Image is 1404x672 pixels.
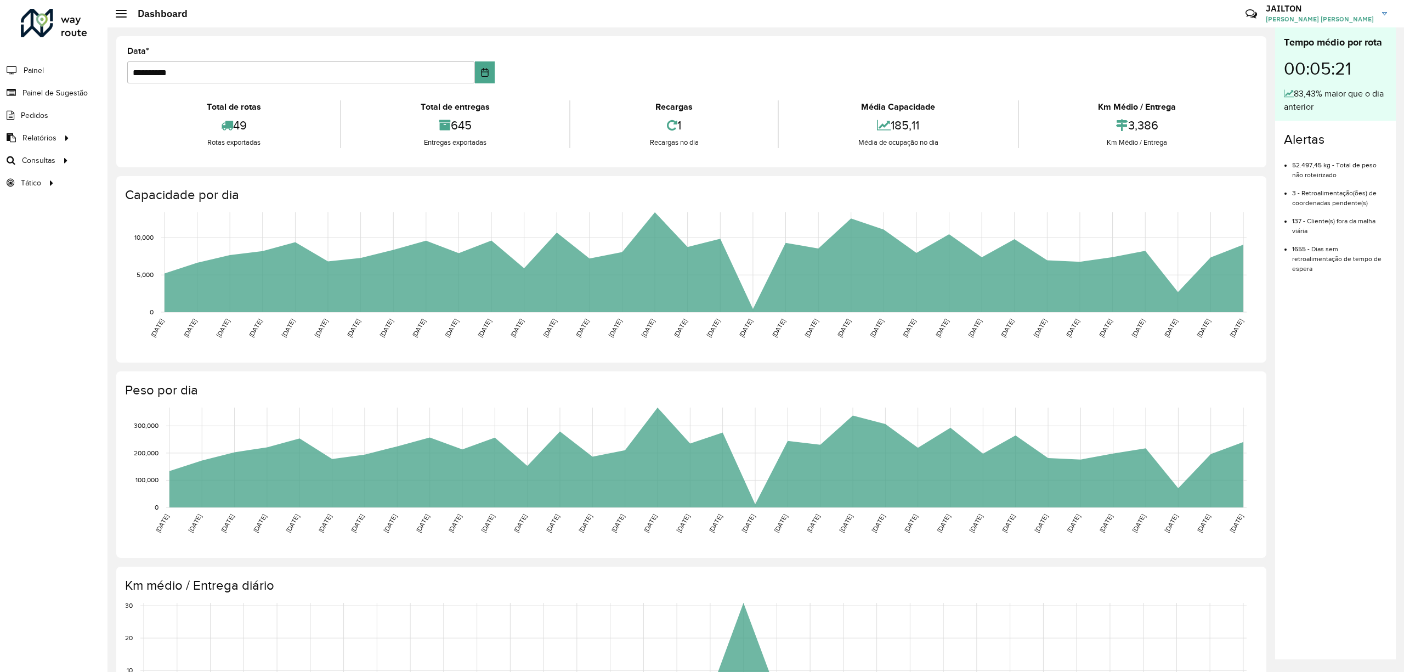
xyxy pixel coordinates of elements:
[573,137,775,148] div: Recargas no dia
[130,114,337,137] div: 49
[346,318,361,338] text: [DATE]
[154,513,170,534] text: [DATE]
[672,318,688,338] text: [DATE]
[444,318,460,338] text: [DATE]
[280,318,296,338] text: [DATE]
[349,513,365,534] text: [DATE]
[344,114,566,137] div: 645
[130,100,337,114] div: Total de rotas
[837,513,853,534] text: [DATE]
[382,513,398,534] text: [DATE]
[135,477,158,484] text: 100,000
[125,187,1255,203] h4: Capacidade por dia
[968,513,984,534] text: [DATE]
[285,513,301,534] text: [DATE]
[313,318,329,338] text: [DATE]
[1292,236,1387,274] li: 1655 - Dias sem retroalimentação de tempo de espera
[130,137,337,148] div: Rotas exportadas
[1284,50,1387,87] div: 00:05:21
[1097,318,1113,338] text: [DATE]
[127,44,149,58] label: Data
[1130,318,1146,338] text: [DATE]
[1266,3,1374,14] h3: JAILTON
[125,578,1255,594] h4: Km médio / Entrega diário
[771,318,786,338] text: [DATE]
[1022,114,1253,137] div: 3,386
[125,634,133,641] text: 20
[127,8,188,20] h2: Dashboard
[187,513,203,534] text: [DATE]
[1284,132,1387,148] h4: Alertas
[936,513,952,534] text: [DATE]
[1239,2,1263,26] a: Contato Rápido
[542,318,558,338] text: [DATE]
[480,513,496,534] text: [DATE]
[967,318,983,338] text: [DATE]
[573,100,775,114] div: Recargas
[1196,513,1211,534] text: [DATE]
[247,318,263,338] text: [DATE]
[512,513,528,534] text: [DATE]
[509,318,525,338] text: [DATE]
[155,504,158,511] text: 0
[415,513,431,534] text: [DATE]
[1022,100,1253,114] div: Km Médio / Entrega
[738,318,754,338] text: [DATE]
[901,318,917,338] text: [DATE]
[134,234,154,241] text: 10,000
[134,449,158,456] text: 200,000
[22,87,88,99] span: Painel de Sugestão
[344,100,566,114] div: Total de entregas
[22,155,55,166] span: Consultas
[125,382,1255,398] h4: Peso por dia
[1284,35,1387,50] div: Tempo médio por rota
[477,318,492,338] text: [DATE]
[642,513,658,534] text: [DATE]
[782,100,1015,114] div: Média Capacidade
[252,513,268,534] text: [DATE]
[740,513,756,534] text: [DATE]
[610,513,626,534] text: [DATE]
[773,513,789,534] text: [DATE]
[705,318,721,338] text: [DATE]
[344,137,566,148] div: Entregas exportadas
[573,114,775,137] div: 1
[1032,318,1048,338] text: [DATE]
[1000,513,1016,534] text: [DATE]
[182,318,198,338] text: [DATE]
[1228,513,1244,534] text: [DATE]
[675,513,691,534] text: [DATE]
[1098,513,1114,534] text: [DATE]
[545,513,561,534] text: [DATE]
[1066,513,1082,534] text: [DATE]
[1228,318,1244,338] text: [DATE]
[21,110,48,121] span: Pedidos
[782,137,1015,148] div: Média de ocupação no dia
[21,177,41,189] span: Tático
[1163,513,1179,534] text: [DATE]
[803,318,819,338] text: [DATE]
[999,318,1015,338] text: [DATE]
[150,308,154,315] text: 0
[707,513,723,534] text: [DATE]
[934,318,950,338] text: [DATE]
[574,318,590,338] text: [DATE]
[137,271,154,278] text: 5,000
[640,318,656,338] text: [DATE]
[869,318,885,338] text: [DATE]
[475,61,495,83] button: Choose Date
[219,513,235,534] text: [DATE]
[411,318,427,338] text: [DATE]
[1284,87,1387,114] div: 83,43% maior que o dia anterior
[1292,180,1387,208] li: 3 - Retroalimentação(ões) de coordenadas pendente(s)
[1163,318,1179,338] text: [DATE]
[378,318,394,338] text: [DATE]
[1292,152,1387,180] li: 52.497,45 kg - Total de peso não roteirizado
[447,513,463,534] text: [DATE]
[134,422,158,429] text: 300,000
[125,602,133,609] text: 30
[1022,137,1253,148] div: Km Médio / Entrega
[1292,208,1387,236] li: 137 - Cliente(s) fora da malha viária
[1196,318,1211,338] text: [DATE]
[22,132,56,144] span: Relatórios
